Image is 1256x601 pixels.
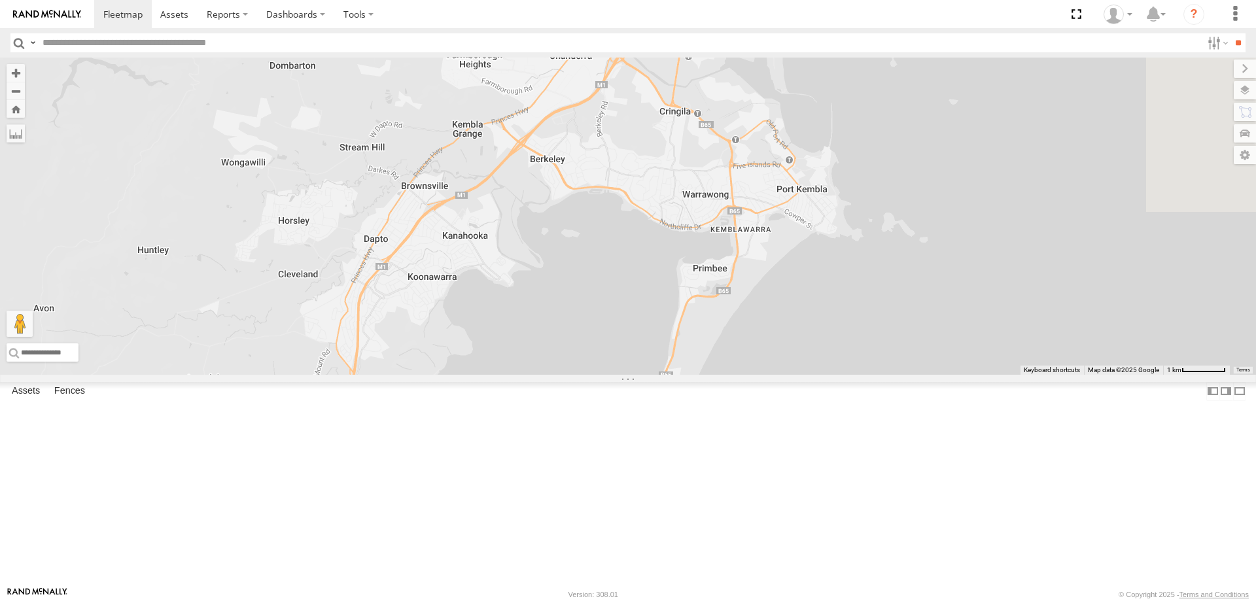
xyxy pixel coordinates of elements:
img: rand-logo.svg [13,10,81,19]
button: Drag Pegman onto the map to open Street View [7,311,33,337]
label: Dock Summary Table to the Left [1206,382,1219,401]
span: Map data ©2025 Google [1088,366,1159,373]
button: Zoom in [7,64,25,82]
label: Dock Summary Table to the Right [1219,382,1232,401]
div: Version: 308.01 [568,591,618,598]
i: ? [1183,4,1204,25]
label: Measure [7,124,25,143]
button: Zoom out [7,82,25,100]
label: Search Filter Options [1202,33,1230,52]
label: Fences [48,382,92,400]
label: Assets [5,382,46,400]
button: Map Scale: 1 km per 64 pixels [1163,366,1230,375]
a: Terms (opens in new tab) [1236,368,1250,373]
div: Tye Clark [1099,5,1137,24]
a: Visit our Website [7,588,67,601]
span: 1 km [1167,366,1181,373]
a: Terms and Conditions [1179,591,1249,598]
button: Zoom Home [7,100,25,118]
label: Hide Summary Table [1233,382,1246,401]
button: Keyboard shortcuts [1024,366,1080,375]
div: © Copyright 2025 - [1119,591,1249,598]
label: Map Settings [1234,146,1256,164]
label: Search Query [27,33,38,52]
